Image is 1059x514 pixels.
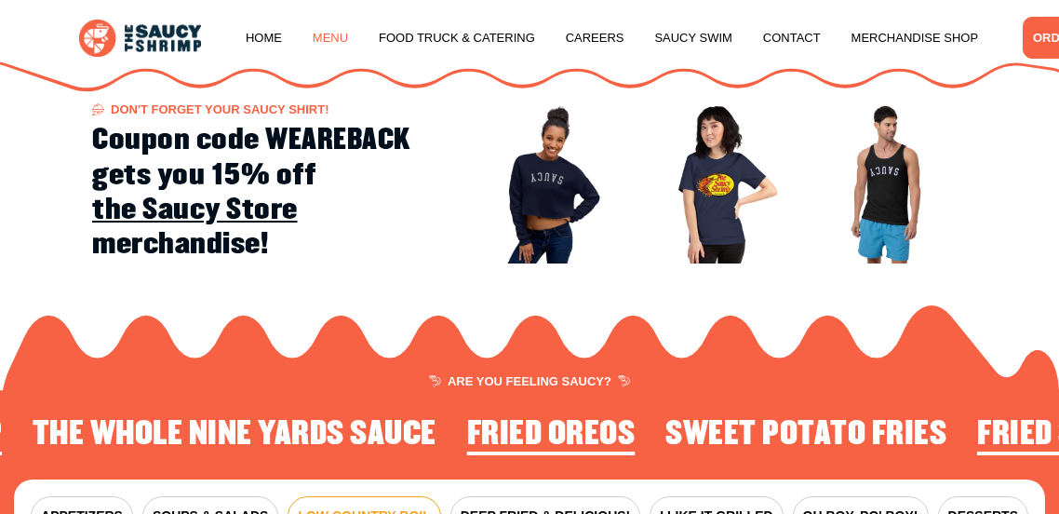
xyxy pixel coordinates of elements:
[808,103,967,263] img: Image 3
[665,416,946,457] li: 4 of 4
[313,3,348,74] a: Menu
[566,3,624,74] a: Careers
[467,416,636,453] h2: Fried Oreos
[33,416,436,457] li: 2 of 4
[851,3,979,74] a: Merchandise Shop
[429,375,630,387] span: ARE YOU FEELING SAUCY?
[92,123,444,263] h2: Coupon code WEAREBACK gets you 15% off merchandise!
[637,103,796,263] img: Image 2
[379,3,535,74] a: Food Truck & Catering
[466,103,625,263] img: Image 1
[246,3,282,74] a: Home
[665,416,946,453] h2: Sweet Potato Fries
[33,416,436,453] h2: The Whole Nine Yards Sauce
[654,3,732,74] a: Saucy Swim
[763,3,821,74] a: Contact
[92,193,298,227] a: the Saucy Store
[79,20,202,57] img: logo
[92,103,328,115] span: Don't forget your Saucy Shirt!
[467,416,636,457] li: 3 of 4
